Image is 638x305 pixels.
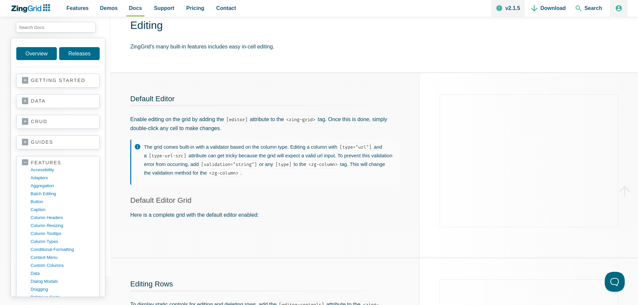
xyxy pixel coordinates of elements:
[22,118,94,125] a: crud
[16,22,96,33] input: search input
[100,4,118,13] span: Demos
[22,98,94,105] a: data
[199,161,259,168] code: [validation="string"]
[31,254,94,262] a: context menu
[11,4,53,13] a: ZingChart Logo. Click to return to the homepage
[31,214,94,222] a: column headers
[59,47,100,60] a: Releases
[154,4,174,13] span: Support
[337,143,374,151] code: [type="url"]
[22,77,94,84] a: getting started
[207,169,241,177] code: <zg-column>
[273,161,294,168] code: [type]
[31,246,94,254] a: conditional formatting
[284,116,318,123] code: <zing-grid>
[186,4,204,13] span: Pricing
[31,190,94,198] a: batch editing
[306,161,340,168] code: <zg-column>
[216,4,236,13] span: Contact
[16,47,57,60] a: Overview
[224,116,250,123] code: [editor]
[130,42,627,51] p: ZingGrid's many built-in features includes easy in-cell editing.
[66,4,89,13] span: Features
[130,115,399,133] p: Enable editing on the grid by adding the attribute to the tag. Once this is done, simply double-c...
[144,143,393,177] p: The grid comes built-in with a validator based on the column type. Editing a column with and a at...
[22,139,94,146] a: guides
[130,210,399,219] p: Here is a complete grid with the default editor enabled:
[31,206,94,214] a: caption
[130,280,173,288] a: Editing Rows
[147,152,188,160] code: [type-url-src]
[130,196,191,204] a: Default Editor Grid
[31,277,94,285] a: dialog modals
[31,285,94,293] a: dragging
[130,19,627,34] h1: Editing
[440,94,618,227] iframe: Demo loaded in iFrame
[129,4,142,13] span: Docs
[31,262,94,269] a: custom columns
[31,269,94,277] a: data
[31,293,94,301] a: drilldown grids
[31,182,94,190] a: aggregation
[31,174,94,182] a: adapters
[31,166,94,174] a: accessibility
[31,238,94,246] a: column types
[31,230,94,238] a: column tooltips
[22,160,94,166] a: features
[31,222,94,230] a: column resizing
[605,272,625,292] iframe: Toggle Customer Support
[31,198,94,206] a: button
[130,95,174,103] a: Default Editor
